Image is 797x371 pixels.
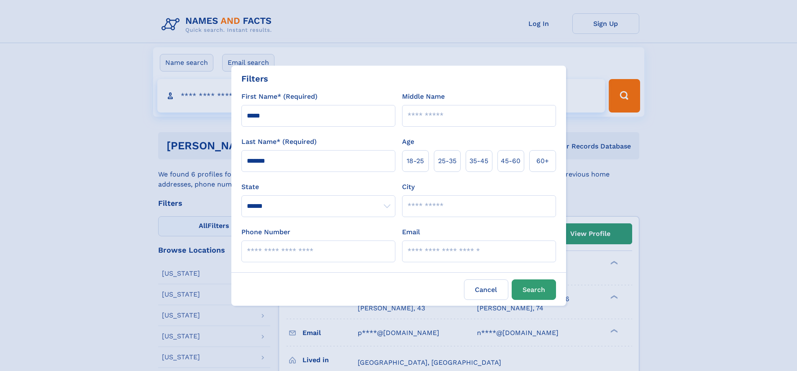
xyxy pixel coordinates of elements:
[402,227,420,237] label: Email
[464,279,508,300] label: Cancel
[241,182,395,192] label: State
[241,137,317,147] label: Last Name* (Required)
[512,279,556,300] button: Search
[438,156,456,166] span: 25‑35
[241,92,318,102] label: First Name* (Required)
[402,92,445,102] label: Middle Name
[501,156,520,166] span: 45‑60
[402,182,415,192] label: City
[402,137,414,147] label: Age
[536,156,549,166] span: 60+
[407,156,424,166] span: 18‑25
[241,72,268,85] div: Filters
[469,156,488,166] span: 35‑45
[241,227,290,237] label: Phone Number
